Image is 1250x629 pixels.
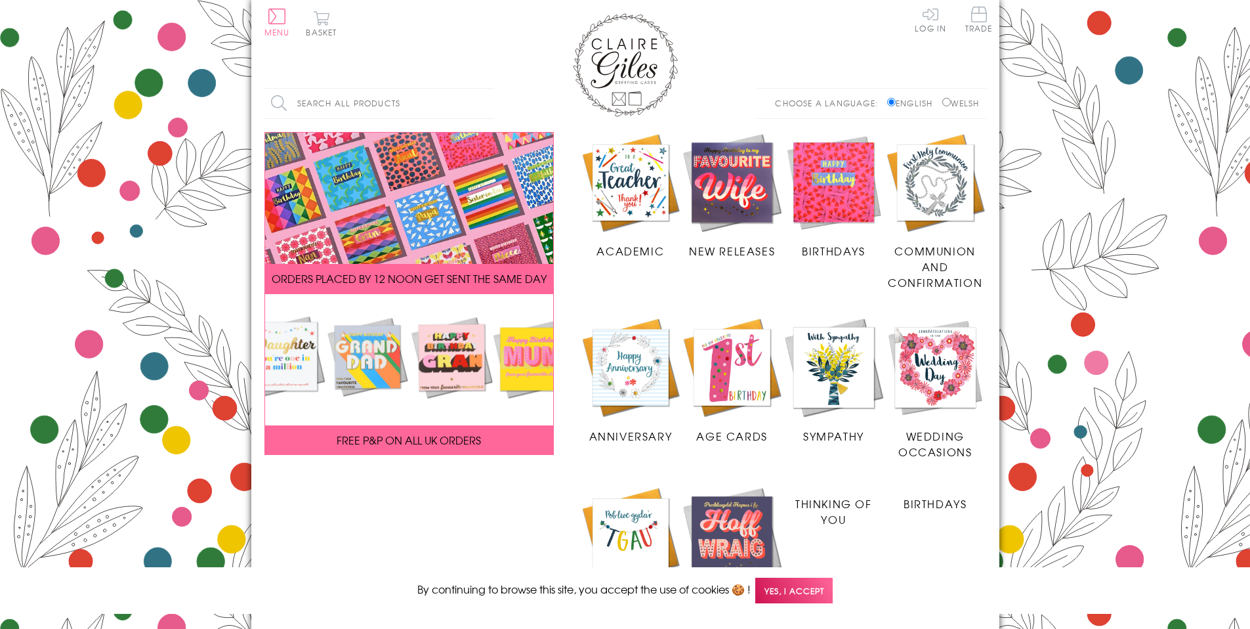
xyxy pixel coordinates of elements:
[783,486,885,527] a: Thinking of You
[573,13,678,117] img: Claire Giles Greetings Cards
[481,89,494,118] input: Search
[915,7,946,32] a: Log In
[885,486,986,511] a: Birthdays
[898,428,972,460] span: Wedding Occasions
[264,26,290,38] span: Menu
[696,428,767,444] span: Age Cards
[888,243,982,290] span: Communion and Confirmation
[337,432,481,448] span: FREE P&P ON ALL UK ORDERS
[887,97,939,109] label: English
[589,428,673,444] span: Anniversary
[580,316,682,444] a: Anniversary
[596,243,664,259] span: Academic
[304,11,340,36] button: Basket
[904,496,967,511] span: Birthdays
[272,271,547,286] span: ORDERS PLACED BY 12 NOON GET SENT THE SAME DAY
[783,316,885,444] a: Sympathy
[775,97,885,109] p: Choose a language:
[885,316,986,460] a: Wedding Occasions
[681,486,783,613] a: New Releases
[965,7,993,35] a: Trade
[681,132,783,259] a: New Releases
[580,486,682,613] a: Academic
[803,428,864,444] span: Sympathy
[264,9,290,36] button: Menu
[689,243,775,259] span: New Releases
[264,89,494,118] input: Search all products
[795,496,872,527] span: Thinking of You
[942,97,980,109] label: Welsh
[802,243,865,259] span: Birthdays
[783,132,885,259] a: Birthdays
[942,98,951,106] input: Welsh
[580,132,682,259] a: Academic
[885,132,986,291] a: Communion and Confirmation
[681,316,783,444] a: Age Cards
[965,7,993,32] span: Trade
[887,98,896,106] input: English
[755,578,833,603] span: Yes, I accept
